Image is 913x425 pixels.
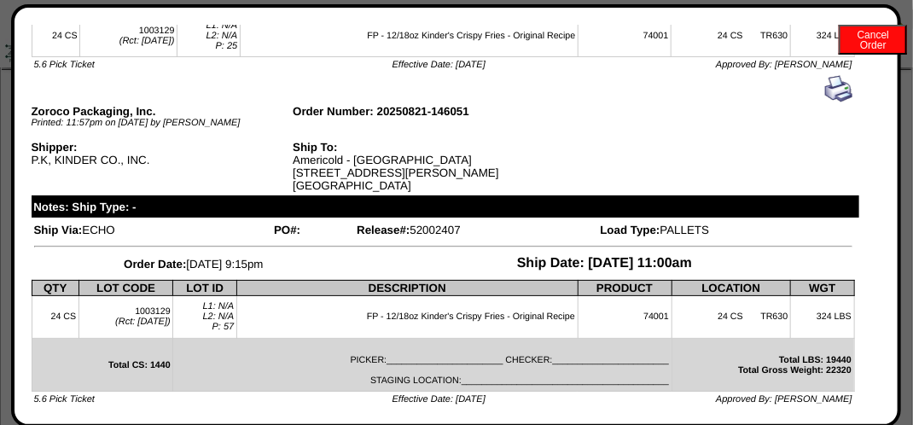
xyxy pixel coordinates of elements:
[34,394,95,405] span: 5.6 Pick Ticket
[34,224,83,236] span: Ship Via:
[115,317,171,327] span: (Rct: [DATE])
[203,301,235,332] span: L1: N/A L2: N/A P: 57
[32,141,294,154] div: Shipper:
[33,255,355,272] td: [DATE] 9:15pm
[672,14,791,56] td: 24 CS TR630
[236,280,578,295] th: DESCRIPTION
[32,280,79,295] th: QTY
[32,105,294,118] div: Zoroco Packaging, Inc.
[274,224,300,236] span: PO#:
[119,36,175,46] span: (Rct: [DATE])
[236,295,578,338] td: FP - 12/18oz Kinder's Crispy Fries - Original Recipe
[393,394,486,405] span: Effective Date: [DATE]
[517,256,692,271] span: Ship Date: [DATE] 11:00am
[357,224,410,236] span: Release#:
[600,224,660,236] span: Load Type:
[173,339,672,392] td: PICKER:_______________________ CHECKER:_______________________ STAGING LOCATION:_________________...
[599,223,852,237] td: PALLETS
[79,280,173,295] th: LOT CODE
[124,258,186,271] span: Order Date:
[790,14,854,56] td: 324 LBS
[578,280,672,295] th: PRODUCT
[839,25,907,55] button: CancelOrder
[173,280,237,295] th: LOT ID
[34,60,95,70] span: 5.6 Pick Ticket
[32,339,173,392] td: Total CS: 1440
[80,14,177,56] td: 1003129
[293,141,555,192] div: Americold - [GEOGRAPHIC_DATA] [STREET_ADDRESS][PERSON_NAME] [GEOGRAPHIC_DATA]
[791,280,855,295] th: WGT
[293,105,555,118] div: Order Number: 20250821-146051
[79,295,173,338] td: 1003129
[716,60,852,70] span: Approved By: [PERSON_NAME]
[32,195,860,218] div: Notes: Ship Type: -
[32,295,79,338] td: 24 CS
[356,223,597,237] td: 52002407
[33,223,272,237] td: ECHO
[716,394,852,405] span: Approved By: [PERSON_NAME]
[672,295,791,338] td: 24 CS TR630
[825,75,852,102] img: print.gif
[672,339,854,392] td: Total LBS: 19440 Total Gross Weight: 22320
[32,118,294,128] div: Printed: 11:57pm on [DATE] by [PERSON_NAME]
[791,295,855,338] td: 324 LBS
[672,280,791,295] th: LOCATION
[32,14,80,56] td: 24 CS
[579,14,672,56] td: 74001
[240,14,578,56] td: FP - 12/18oz Kinder's Crispy Fries - Original Recipe
[32,141,294,179] div: P.K, KINDER CO., INC.
[578,295,672,338] td: 74001
[393,60,486,70] span: Effective Date: [DATE]
[206,20,238,51] span: L1: N/A L2: N/A P: 25
[293,141,555,154] div: Ship To:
